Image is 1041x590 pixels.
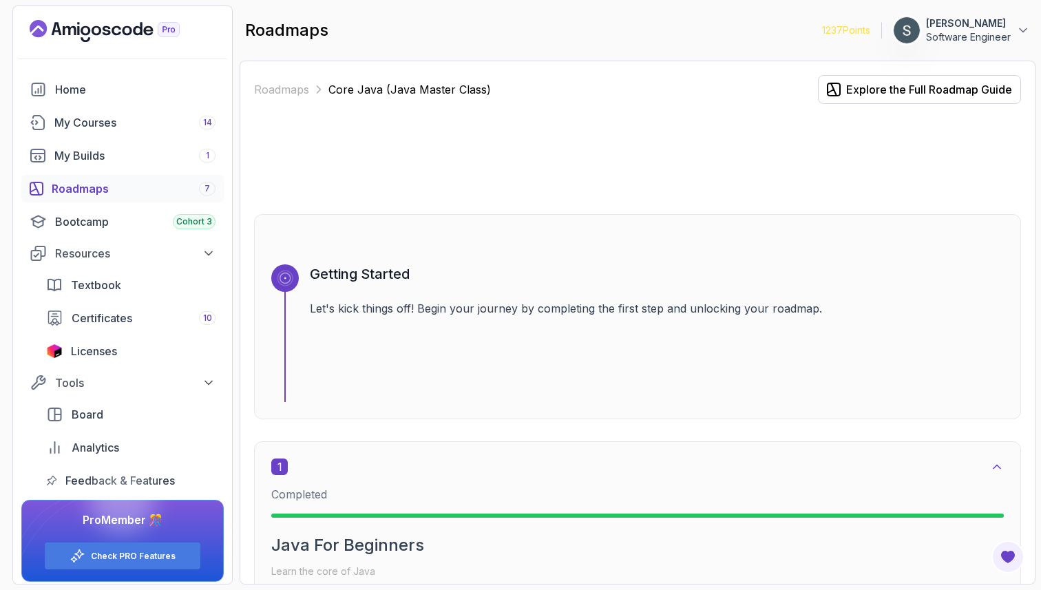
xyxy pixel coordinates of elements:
a: Check PRO Features [91,551,176,562]
span: Analytics [72,439,119,456]
span: Feedback & Features [65,472,175,489]
a: Roadmaps [254,81,309,98]
div: My Courses [54,114,215,131]
span: 7 [204,183,210,194]
a: home [21,76,224,103]
img: jetbrains icon [46,344,63,358]
a: board [38,401,224,428]
a: Landing page [30,20,211,42]
span: Textbook [71,277,121,293]
button: Explore the Full Roadmap Guide [818,75,1021,104]
div: Roadmaps [52,180,215,197]
button: Resources [21,241,224,266]
img: user profile image [894,17,920,43]
a: textbook [38,271,224,299]
span: 14 [203,117,212,128]
a: roadmaps [21,175,224,202]
span: Cohort 3 [176,216,212,227]
h2: roadmaps [245,19,328,41]
span: Licenses [71,343,117,359]
p: Let's kick things off! Begin your journey by completing the first step and unlocking your roadmap. [310,300,1004,317]
button: Tools [21,370,224,395]
span: 1 [271,459,288,475]
p: [PERSON_NAME] [926,17,1011,30]
span: Board [72,406,103,423]
div: My Builds [54,147,215,164]
span: Certificates [72,310,132,326]
span: 10 [203,313,212,324]
button: user profile image[PERSON_NAME]Software Engineer [893,17,1030,44]
a: analytics [38,434,224,461]
a: licenses [38,337,224,365]
p: Software Engineer [926,30,1011,44]
h3: Getting Started [310,264,1004,284]
p: Core Java (Java Master Class) [328,81,491,98]
div: Tools [55,375,215,391]
a: certificates [38,304,224,332]
button: Open Feedback Button [991,540,1024,573]
h2: Java For Beginners [271,534,1004,556]
p: 1237 Points [822,23,870,37]
div: Resources [55,245,215,262]
p: Learn the core of Java [271,562,1004,581]
a: bootcamp [21,208,224,235]
a: feedback [38,467,224,494]
div: Home [55,81,215,98]
a: builds [21,142,224,169]
div: Bootcamp [55,213,215,230]
span: 1 [206,150,209,161]
button: Check PRO Features [44,542,201,570]
a: courses [21,109,224,136]
span: Completed [271,487,327,501]
div: Explore the Full Roadmap Guide [846,81,1012,98]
